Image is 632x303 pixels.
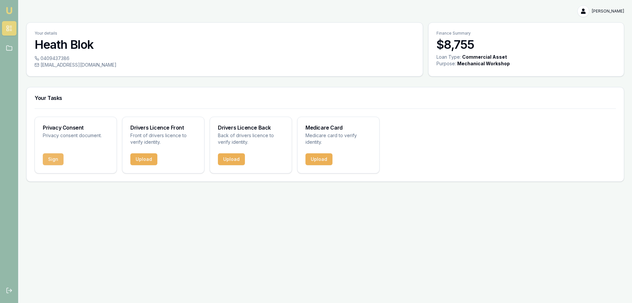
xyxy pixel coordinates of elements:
[436,54,461,60] div: Loan Type:
[436,60,456,67] div: Purpose:
[35,95,616,101] h3: Your Tasks
[218,153,245,165] button: Upload
[462,54,507,60] div: Commercial Asset
[43,125,109,130] h3: Privacy Consent
[43,153,64,165] button: Sign
[436,38,616,51] h3: $8,755
[40,62,117,68] span: [EMAIL_ADDRESS][DOMAIN_NAME]
[130,153,157,165] button: Upload
[218,132,284,145] p: Back of drivers licence to verify identity.
[43,132,109,139] p: Privacy consent document.
[305,153,332,165] button: Upload
[305,125,371,130] h3: Medicare Card
[35,31,415,36] p: Your details
[305,132,371,145] p: Medicare card to verify identity.
[35,38,415,51] h3: Heath Blok
[130,125,196,130] h3: Drivers Licence Front
[5,7,13,15] img: emu-icon-u.png
[592,9,624,14] span: [PERSON_NAME]
[457,60,510,67] div: Mechanical Workshop
[130,132,196,145] p: Front of drivers licence to verify identity.
[436,31,616,36] p: Finance Summary
[218,125,284,130] h3: Drivers Licence Back
[40,55,69,62] span: 0409437386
